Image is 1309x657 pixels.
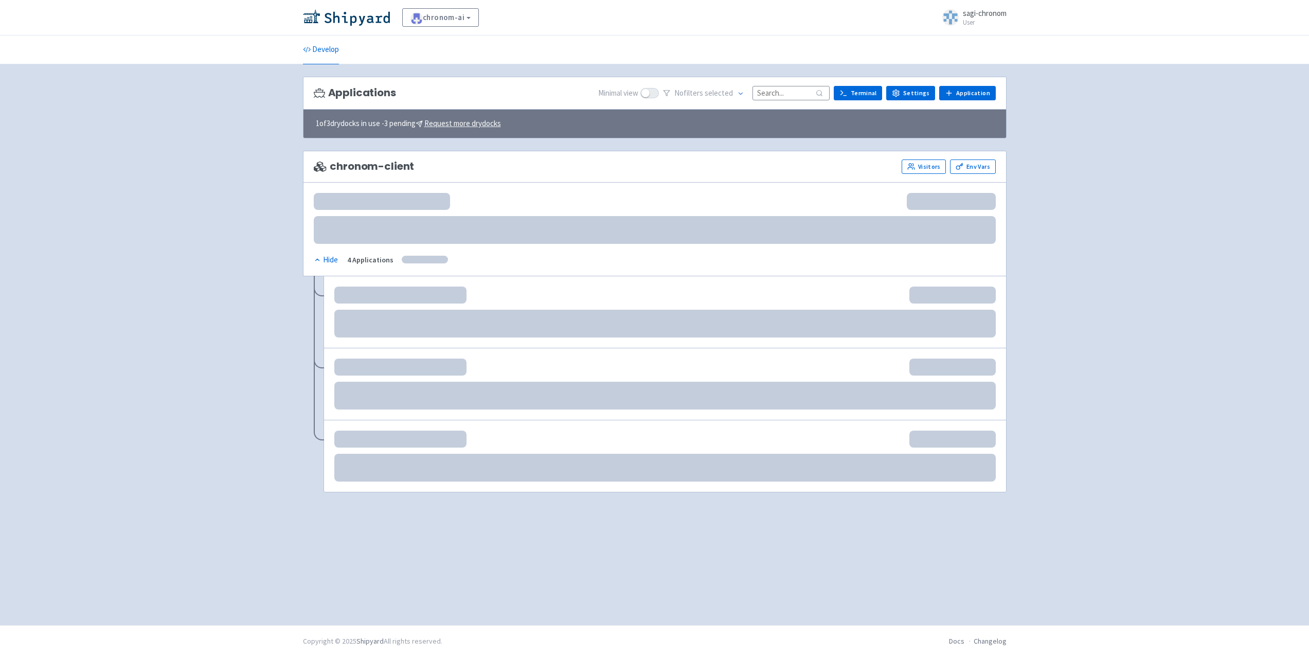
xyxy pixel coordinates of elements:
span: No filter s [674,87,733,99]
a: Application [939,86,995,100]
div: Hide [314,254,338,266]
a: Changelog [974,636,1007,646]
a: sagi-chronom User [936,9,1007,26]
a: Docs [949,636,964,646]
a: Shipyard [356,636,384,646]
small: User [963,19,1007,26]
span: chronom-client [314,161,415,172]
u: Request more drydocks [424,118,501,128]
h3: Applications [314,87,396,99]
img: Shipyard logo [303,9,390,26]
button: Hide [314,254,339,266]
a: Develop [303,35,339,64]
a: Visitors [902,159,946,174]
a: chronom-ai [402,8,479,27]
div: Copyright © 2025 All rights reserved. [303,636,442,647]
span: sagi-chronom [963,8,1007,18]
div: 4 Applications [347,254,393,266]
a: Env Vars [950,159,995,174]
span: 1 of 3 drydocks in use - 3 pending [316,118,501,130]
a: Settings [886,86,935,100]
span: Minimal view [598,87,638,99]
input: Search... [752,86,830,100]
span: selected [705,88,733,98]
a: Terminal [834,86,882,100]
